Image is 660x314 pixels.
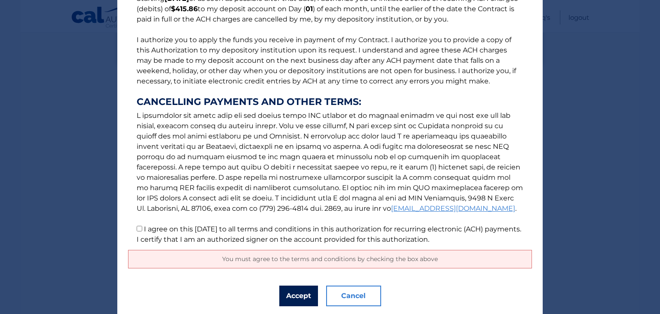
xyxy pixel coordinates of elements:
[279,286,318,306] button: Accept
[137,97,523,107] strong: CANCELLING PAYMENTS AND OTHER TERMS:
[222,255,438,263] span: You must agree to the terms and conditions by checking the box above
[137,225,521,243] label: I agree on this [DATE] to all terms and conditions in this authorization for recurring electronic...
[391,204,515,212] a: [EMAIL_ADDRESS][DOMAIN_NAME]
[306,5,313,13] b: 01
[326,286,381,306] button: Cancel
[171,5,198,13] b: $415.86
